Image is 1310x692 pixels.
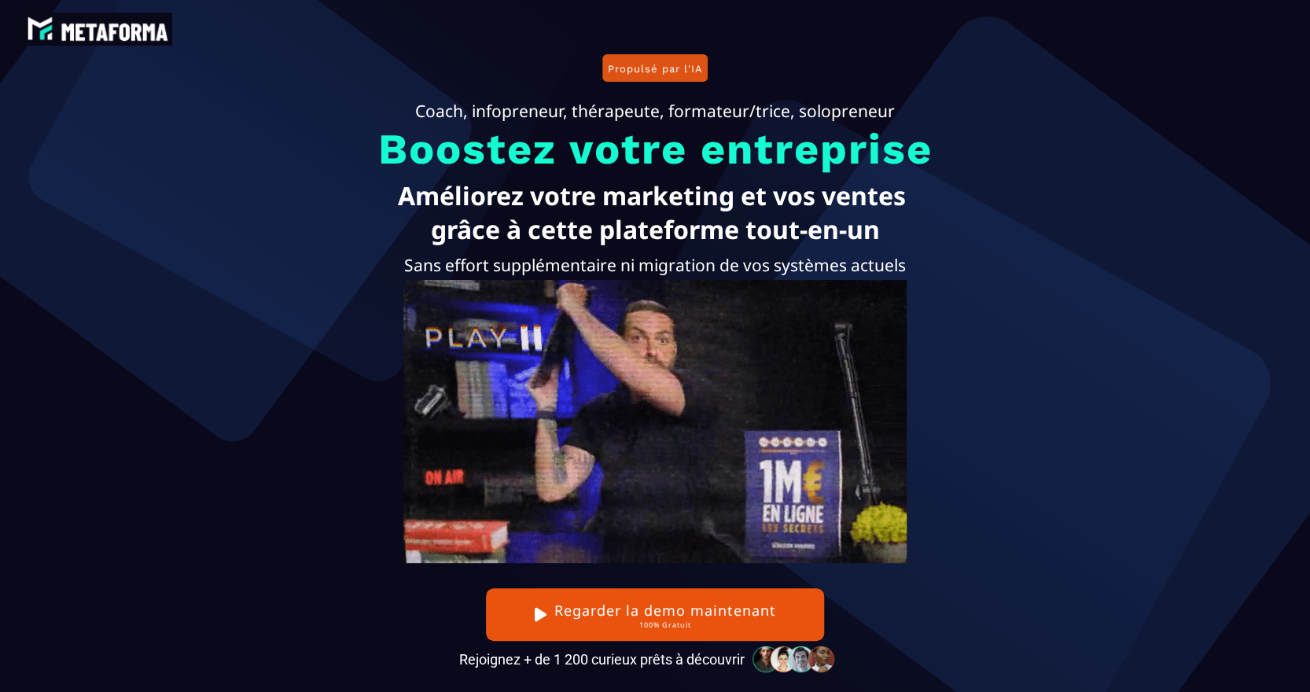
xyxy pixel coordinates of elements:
button: Propulsé par l'IA [602,54,708,82]
text: Améliorez votre marketing et vos ventes grâce à cette plateforme tout-en-un [248,175,1063,250]
text: Rejoignez + de 1 200 curieux prêts à découvrir [455,647,749,672]
p: Boostez votre entreprise [175,137,1135,161]
img: abe9e435164421cb06e33ef15842a39e_e5ef653356713f0d7dd3797ab850248d_Capture_d%E2%80%99e%CC%81cran_2... [24,13,172,46]
text: Sans effort supplémentaire ni migration de vos systèmes actuels [248,250,1063,280]
button: Regarder la demo maintenant100% Gratuit [486,588,823,641]
img: 1a86d00ba3cf512791b52cd22d41398a_VSL_-_MetaForma_Draft_06-low.gif [403,280,907,563]
img: 32586e8465b4242308ef789b458fc82f_community-people.png [749,645,840,673]
text: Coach, infopreneur, thérapeute, formateur/trice, solopreneur [248,96,1063,126]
